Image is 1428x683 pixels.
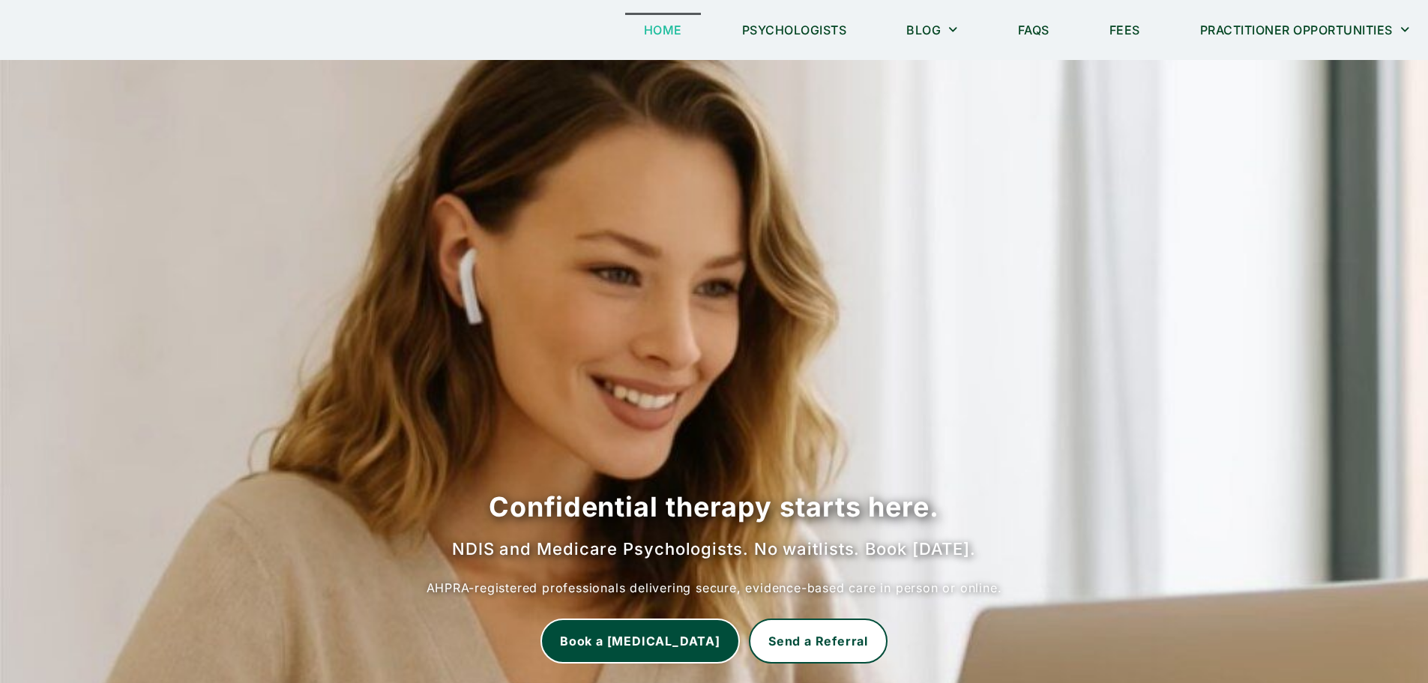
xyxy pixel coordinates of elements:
p: AHPRA-registered professionals delivering secure, evidence-based care in person or online. [15,576,1413,600]
a: Psychologists [723,13,866,47]
a: Send a Referral to Chat Corner [749,619,888,664]
a: Home [625,13,701,47]
h1: Confidential therapy starts here. [15,488,1413,526]
a: FAQs [999,13,1068,47]
h2: NDIS and Medicare Psychologists. No waitlists. Book [DATE]. [15,538,1413,561]
a: Fees [1091,13,1159,47]
a: Book a Psychologist Now [540,619,740,664]
a: Blog [888,13,977,47]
